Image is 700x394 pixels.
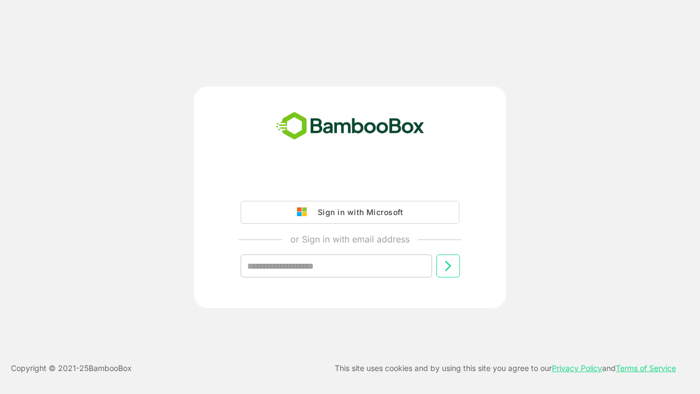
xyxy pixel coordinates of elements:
a: Privacy Policy [552,363,602,373]
a: Terms of Service [616,363,676,373]
p: This site uses cookies and by using this site you agree to our and [335,362,676,375]
div: Sign in with Microsoft [312,205,403,219]
img: google [297,207,312,217]
p: Copyright © 2021- 25 BambooBox [11,362,132,375]
button: Sign in with Microsoft [241,201,459,224]
p: or Sign in with email address [290,233,410,246]
img: bamboobox [270,108,430,144]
